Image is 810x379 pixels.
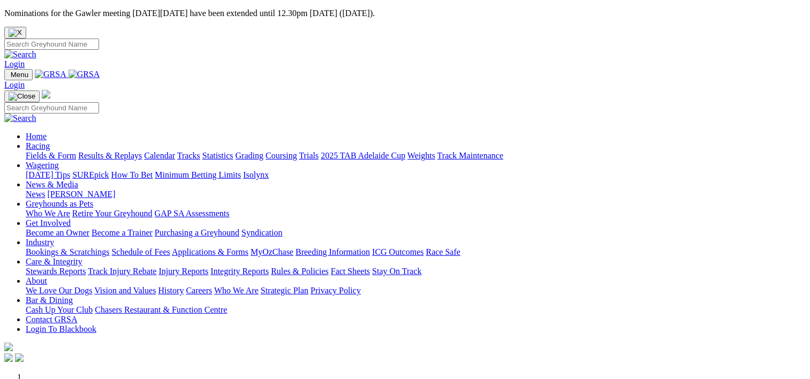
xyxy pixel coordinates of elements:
a: Chasers Restaurant & Function Centre [95,305,227,314]
a: Bar & Dining [26,295,73,305]
img: Close [9,92,35,101]
a: Race Safe [426,247,460,256]
a: Grading [236,151,263,160]
div: About [26,286,806,295]
a: 2025 TAB Adelaide Cup [321,151,405,160]
a: Minimum Betting Limits [155,170,241,179]
a: Results & Replays [78,151,142,160]
a: Stay On Track [372,267,421,276]
div: Get Involved [26,228,806,238]
a: We Love Our Dogs [26,286,92,295]
a: Contact GRSA [26,315,77,324]
a: Racing [26,141,50,150]
a: Rules & Policies [271,267,329,276]
a: GAP SA Assessments [155,209,230,218]
a: Isolynx [243,170,269,179]
a: Strategic Plan [261,286,308,295]
div: Racing [26,151,806,161]
a: Home [26,132,47,141]
img: logo-grsa-white.png [42,90,50,98]
a: Greyhounds as Pets [26,199,93,208]
a: Careers [186,286,212,295]
a: Get Involved [26,218,71,228]
a: Stewards Reports [26,267,86,276]
a: [DATE] Tips [26,170,70,179]
img: Search [4,50,36,59]
a: Track Injury Rebate [88,267,156,276]
button: Close [4,27,26,39]
img: logo-grsa-white.png [4,343,13,351]
a: Integrity Reports [210,267,269,276]
img: Search [4,113,36,123]
a: News & Media [26,180,78,189]
a: Become an Owner [26,228,89,237]
a: Retire Your Greyhound [72,209,153,218]
button: Toggle navigation [4,90,40,102]
a: Injury Reports [158,267,208,276]
a: Statistics [202,151,233,160]
a: [PERSON_NAME] [47,189,115,199]
a: Industry [26,238,54,247]
div: Bar & Dining [26,305,806,315]
a: Track Maintenance [437,151,503,160]
p: Nominations for the Gawler meeting [DATE][DATE] have been extended until 12.30pm [DATE] ([DATE]). [4,9,806,18]
div: Wagering [26,170,806,180]
a: History [158,286,184,295]
span: Menu [11,71,28,79]
img: facebook.svg [4,353,13,362]
a: News [26,189,45,199]
a: Tracks [177,151,200,160]
div: News & Media [26,189,806,199]
a: Login [4,59,25,69]
a: About [26,276,47,285]
a: Trials [299,151,319,160]
img: GRSA [35,70,66,79]
div: Care & Integrity [26,267,806,276]
a: Coursing [266,151,297,160]
img: GRSA [69,70,100,79]
input: Search [4,102,99,113]
div: Greyhounds as Pets [26,209,806,218]
button: Toggle navigation [4,69,33,80]
a: Schedule of Fees [111,247,170,256]
a: Vision and Values [94,286,156,295]
a: Login To Blackbook [26,324,96,333]
img: X [9,28,22,37]
a: Who We Are [26,209,70,218]
a: ICG Outcomes [372,247,423,256]
a: Care & Integrity [26,257,82,266]
a: Bookings & Scratchings [26,247,109,256]
input: Search [4,39,99,50]
a: Purchasing a Greyhound [155,228,239,237]
div: Industry [26,247,806,257]
img: twitter.svg [15,353,24,362]
a: Fields & Form [26,151,76,160]
a: Syndication [241,228,282,237]
a: Login [4,80,25,89]
a: Applications & Forms [172,247,248,256]
a: Fact Sheets [331,267,370,276]
a: Weights [407,151,435,160]
a: Cash Up Your Club [26,305,93,314]
a: Who We Are [214,286,259,295]
a: Become a Trainer [92,228,153,237]
a: Wagering [26,161,59,170]
a: MyOzChase [251,247,293,256]
a: How To Bet [111,170,153,179]
a: Breeding Information [296,247,370,256]
a: Privacy Policy [311,286,361,295]
a: SUREpick [72,170,109,179]
a: Calendar [144,151,175,160]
